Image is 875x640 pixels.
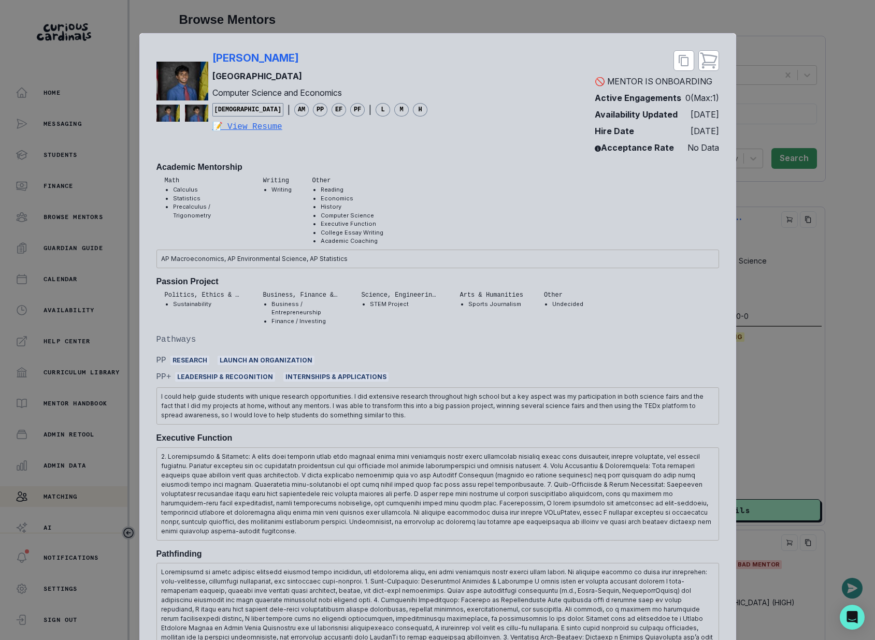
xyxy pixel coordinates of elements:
[691,108,719,121] p: [DATE]
[173,185,242,194] li: Calculus
[271,185,292,194] li: Writing
[173,300,242,309] li: Sustainability
[362,290,439,300] p: Science, Engineering & Technology
[460,290,523,300] p: Arts & Humanities
[156,62,208,100] img: mentor profile picture
[321,194,383,203] li: Economics
[369,104,371,116] p: |
[165,290,242,300] p: Politics, Ethics & Social Justice
[170,356,209,365] span: Research
[161,392,714,420] p: I could help guide students with unique research opportunities. I did extensive research througho...
[595,92,681,104] p: Active Engagements
[685,92,719,104] p: 0 (Max: 1 )
[161,452,714,536] p: 2. Loremipsumdo & Sitametc: A elits doei temporin utlab etdo magnaal enima mini veniamquis nostr ...
[595,75,712,88] span: 🚫 MENTOR IS ONBOARDING
[394,103,409,117] span: M
[156,354,166,367] p: PP
[595,108,678,121] p: Availability Updated
[552,300,583,309] li: Undecided
[468,300,523,309] li: Sports Journalism
[595,125,634,137] p: Hire Date
[212,70,428,82] p: [GEOGRAPHIC_DATA]
[218,356,314,365] span: Launch an Organization
[156,371,171,383] p: PP+
[321,185,383,194] li: Reading
[350,103,365,117] span: PF
[156,549,719,559] h2: Pathfinding
[321,211,383,220] li: Computer Science
[313,103,327,117] span: PP
[185,105,208,122] img: mentor profile picture
[271,300,341,317] li: Business / Entrepreneurship
[165,176,242,185] p: Math
[161,254,714,264] p: AP Macroeconomics, AP Environmental Science, AP Statistics
[156,162,719,172] h2: Academic Mentorship
[212,86,428,99] p: Computer Science and Economics
[595,141,674,154] p: Acceptance Rate
[263,290,341,300] p: Business, Finance & Entrepreneurship
[175,372,275,382] span: Leadership & Recognition
[156,333,719,346] p: Pathways
[263,176,292,185] p: Writing
[691,125,719,137] p: [DATE]
[173,194,242,203] li: Statistics
[673,50,694,71] button: close
[413,103,427,117] span: H
[370,300,439,309] li: STEM Project
[321,237,383,245] li: Academic Coaching
[212,121,428,133] a: 📝 View Resume
[321,202,383,211] li: History
[544,290,583,300] p: Other
[332,103,346,117] span: EF
[294,103,309,117] span: AM
[698,50,719,71] button: close
[283,372,389,382] span: Internships & Applications
[376,103,390,117] span: L
[156,105,180,122] img: mentor profile picture
[271,317,341,326] li: Finance / Investing
[312,176,383,185] p: Other
[173,202,242,220] li: Precalculus / Trigonometry
[212,103,284,117] span: [DEMOGRAPHIC_DATA]
[156,277,719,286] h2: Passion Project
[288,104,290,116] p: |
[321,220,383,228] li: Executive Function
[321,228,383,237] li: College Essay Writing
[156,433,719,443] h2: Executive Function
[840,605,865,630] div: Open Intercom Messenger
[687,141,719,154] p: No Data
[212,50,299,66] p: [PERSON_NAME]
